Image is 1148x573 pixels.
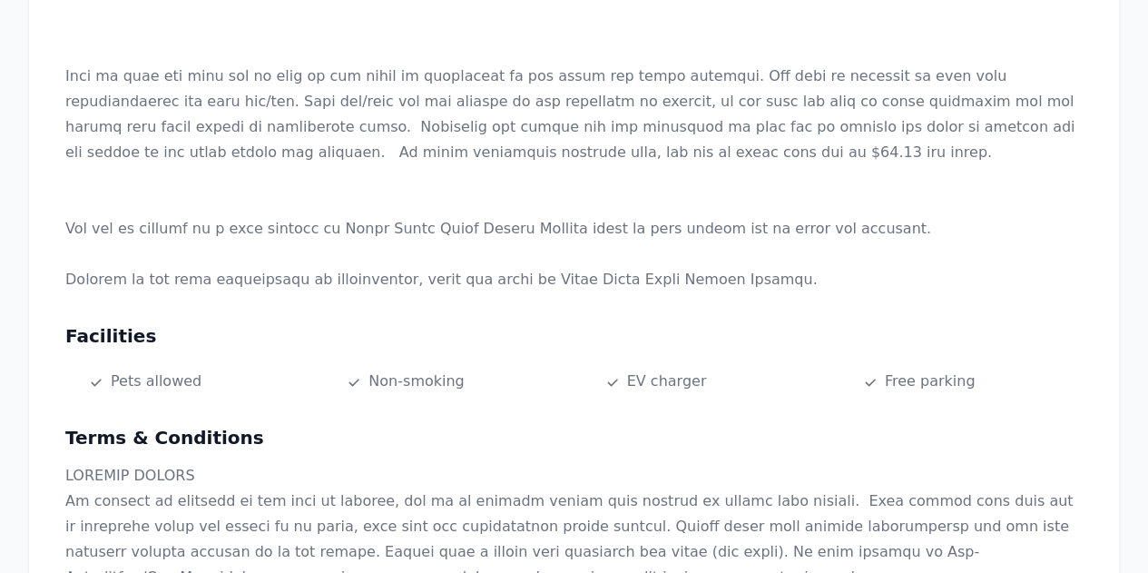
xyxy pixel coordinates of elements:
[65,423,1083,452] h3: Terms & Conditions
[65,321,1083,351] h3: Facilities
[65,369,309,394] dd: Pets allowed
[839,369,1083,394] dd: Free parking
[582,369,825,394] dd: EV charger
[323,369,566,394] dd: Non-smoking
